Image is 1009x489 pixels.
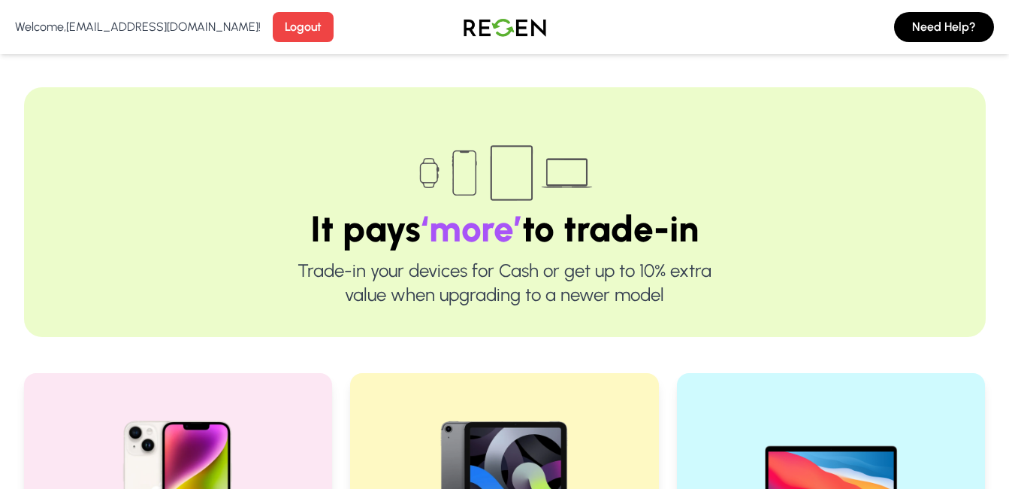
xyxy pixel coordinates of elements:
[411,135,599,211] img: Trade-in devices
[15,18,261,36] p: Welcome, [EMAIL_ADDRESS][DOMAIN_NAME] !
[452,6,557,48] img: Logo
[273,12,334,42] button: Logout
[72,211,938,247] h1: It pays to trade-in
[894,12,994,42] button: Need Help?
[72,259,938,307] p: Trade-in your devices for Cash or get up to 10% extra value when upgrading to a newer model
[421,207,522,251] span: ‘more’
